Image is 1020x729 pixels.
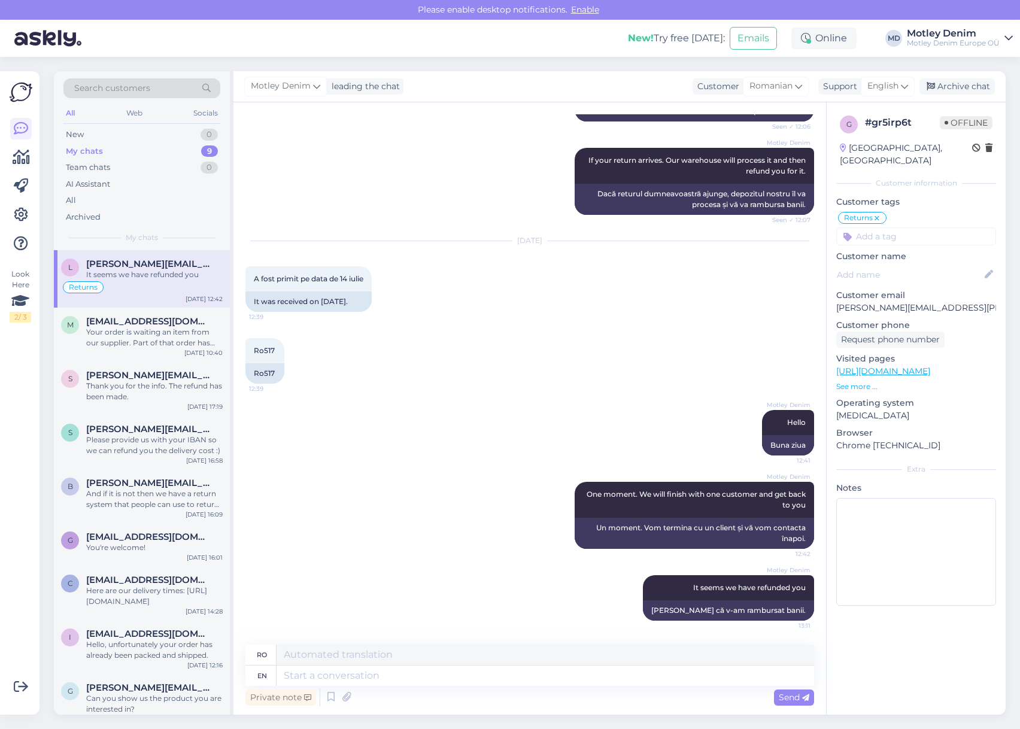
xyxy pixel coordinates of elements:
[66,211,101,223] div: Archived
[184,348,223,357] div: [DATE] 10:40
[836,381,996,392] p: See more ...
[766,621,810,630] span: 13:11
[66,195,76,206] div: All
[836,250,996,263] p: Customer name
[836,178,996,189] div: Customer information
[766,472,810,481] span: Motley Denim
[86,269,223,280] div: It seems we have refunded you
[10,81,32,104] img: Askly Logo
[836,319,996,332] p: Customer phone
[865,116,940,130] div: # gr5irp6t
[257,645,267,665] div: ro
[68,263,72,272] span: l
[201,129,218,141] div: 0
[69,633,71,642] span: i
[885,30,902,47] div: MD
[575,184,814,215] div: Dacă returul dumneavoastră ajunge, depozitul nostru îl va procesa și vă va rambursa banii.
[187,402,223,411] div: [DATE] 17:19
[766,549,810,558] span: 12:42
[68,428,72,437] span: s
[693,80,739,93] div: Customer
[787,418,806,427] span: Hello
[68,536,73,545] span: g
[836,439,996,452] p: Chrome [TECHNICAL_ID]
[907,38,1000,48] div: Motley Denim Europe OÜ
[86,370,211,381] span: sandra@auditbirojs.lv
[67,320,74,329] span: m
[836,302,996,314] p: [PERSON_NAME][EMAIL_ADDRESS][PERSON_NAME][DOMAIN_NAME]
[588,156,807,175] span: If your return arrives. Our warehouse will process it and then refund you for it.
[693,583,806,592] span: It seems we have refunded you
[836,289,996,302] p: Customer email
[86,316,211,327] span: madmike@live.fi
[907,29,1000,38] div: Motley Denim
[187,661,223,670] div: [DATE] 12:16
[766,566,810,575] span: Motley Denim
[68,579,73,588] span: c
[68,482,73,491] span: b
[836,366,930,376] a: [URL][DOMAIN_NAME]
[186,510,223,519] div: [DATE] 16:09
[907,29,1013,48] a: Motley DenimMotley Denim Europe OÜ
[66,162,110,174] div: Team chats
[245,363,284,384] div: Ro517
[201,145,218,157] div: 9
[86,435,223,456] div: Please provide us with your IBAN so we can refund you the delivery cost :)
[766,122,810,131] span: Seen ✓ 12:06
[762,435,814,455] div: Buna ziua
[836,427,996,439] p: Browser
[245,291,372,312] div: It was received on [DATE].
[66,145,103,157] div: My chats
[836,227,996,245] input: Add a tag
[86,542,223,553] div: You're welcome!
[86,259,211,269] span: leonida.mihai@gmail.com
[201,162,218,174] div: 0
[628,32,654,44] b: New!
[86,585,223,607] div: Here are our delivery times: [URL][DOMAIN_NAME]
[254,346,275,355] span: Ro517
[10,312,31,323] div: 2 / 3
[836,196,996,208] p: Customer tags
[124,105,145,121] div: Web
[766,138,810,147] span: Motley Denim
[257,666,267,686] div: en
[186,456,223,465] div: [DATE] 16:58
[245,689,316,706] div: Private note
[919,78,995,95] div: Archive chat
[186,294,223,303] div: [DATE] 12:42
[628,31,725,45] div: Try free [DATE]:
[836,397,996,409] p: Operating system
[66,129,84,141] div: New
[74,82,150,95] span: Search customers
[187,553,223,562] div: [DATE] 16:01
[836,482,996,494] p: Notes
[836,332,945,348] div: Request phone number
[86,693,223,715] div: Can you show us the product you are interested in?
[254,274,363,283] span: A fost primit pe data de 14 iulie
[86,575,211,585] span: cwm57561@jioso.com
[86,424,211,435] span: sandra@auditbirojs.lv
[251,80,311,93] span: Motley Denim
[818,80,857,93] div: Support
[86,381,223,402] div: Thank you for the info. The refund has been made.
[66,178,110,190] div: AI Assistant
[68,687,73,695] span: g
[867,80,898,93] span: English
[86,682,211,693] span: glende.wiesbaden@web.de
[10,269,31,323] div: Look Here
[249,312,294,321] span: 12:39
[86,327,223,348] div: Your order is waiting an item from our supplier. Part of that order has arrived and when the rest...
[940,116,992,129] span: Offline
[779,692,809,703] span: Send
[86,488,223,510] div: And if it is not then we have a return system that people can use to return one and buy another s...
[86,531,211,542] span: gincevit@gmail.com
[766,456,810,465] span: 12:41
[766,400,810,409] span: Motley Denim
[86,639,223,661] div: Hello, unfortunately your order has already been packed and shipped.
[86,628,211,639] span: ingridlmtr0@gmail.com
[587,490,807,509] span: One moment. We will finish with one customer and get back to you
[836,464,996,475] div: Extra
[643,600,814,621] div: [PERSON_NAME] că v-am rambursat banii.
[844,214,873,221] span: Returns
[730,27,777,50] button: Emails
